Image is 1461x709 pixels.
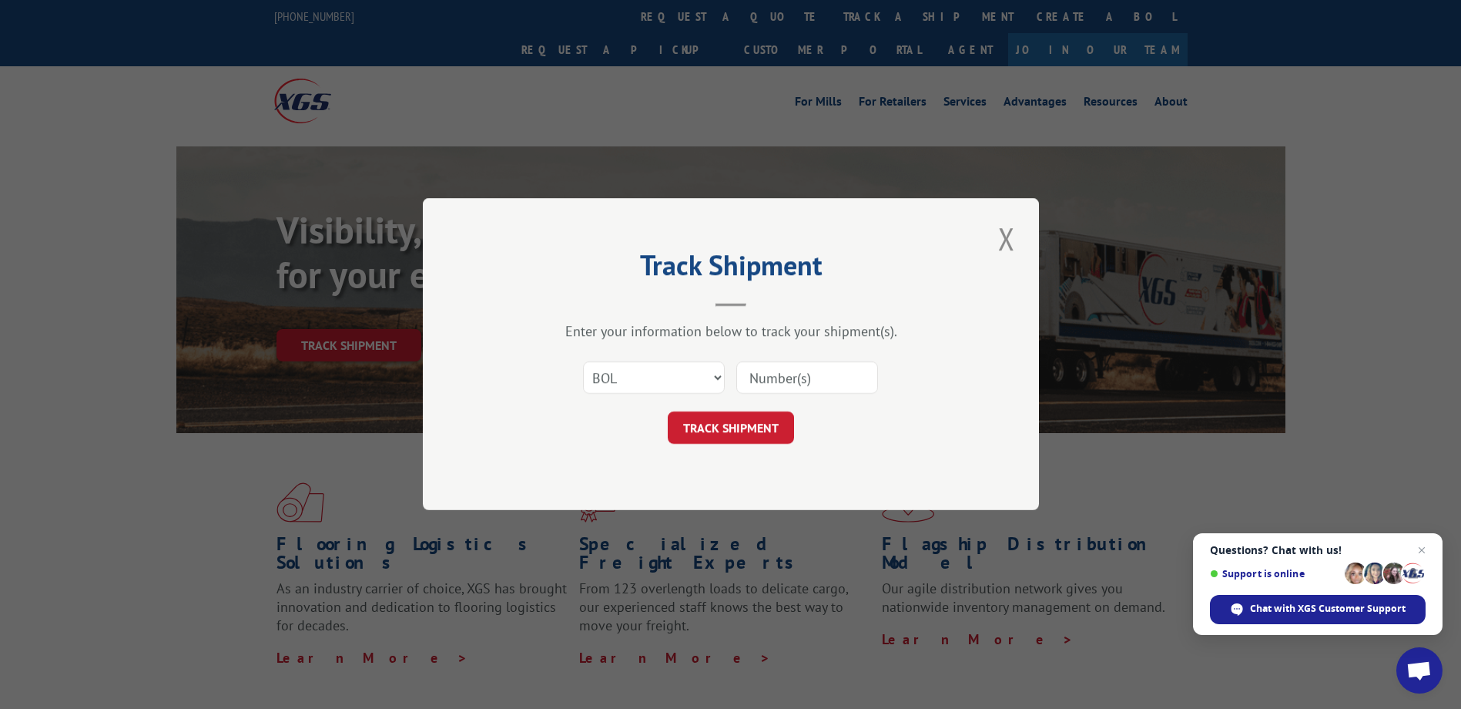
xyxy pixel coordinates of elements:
button: TRACK SHIPMENT [668,412,794,445]
span: Support is online [1210,568,1339,580]
div: Enter your information below to track your shipment(s). [500,323,962,341]
a: Open chat [1396,647,1443,694]
h2: Track Shipment [500,254,962,284]
button: Close modal [994,217,1020,260]
input: Number(s) [736,362,878,395]
span: Chat with XGS Customer Support [1250,602,1406,616]
span: Chat with XGS Customer Support [1210,595,1426,624]
span: Questions? Chat with us! [1210,544,1426,556]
